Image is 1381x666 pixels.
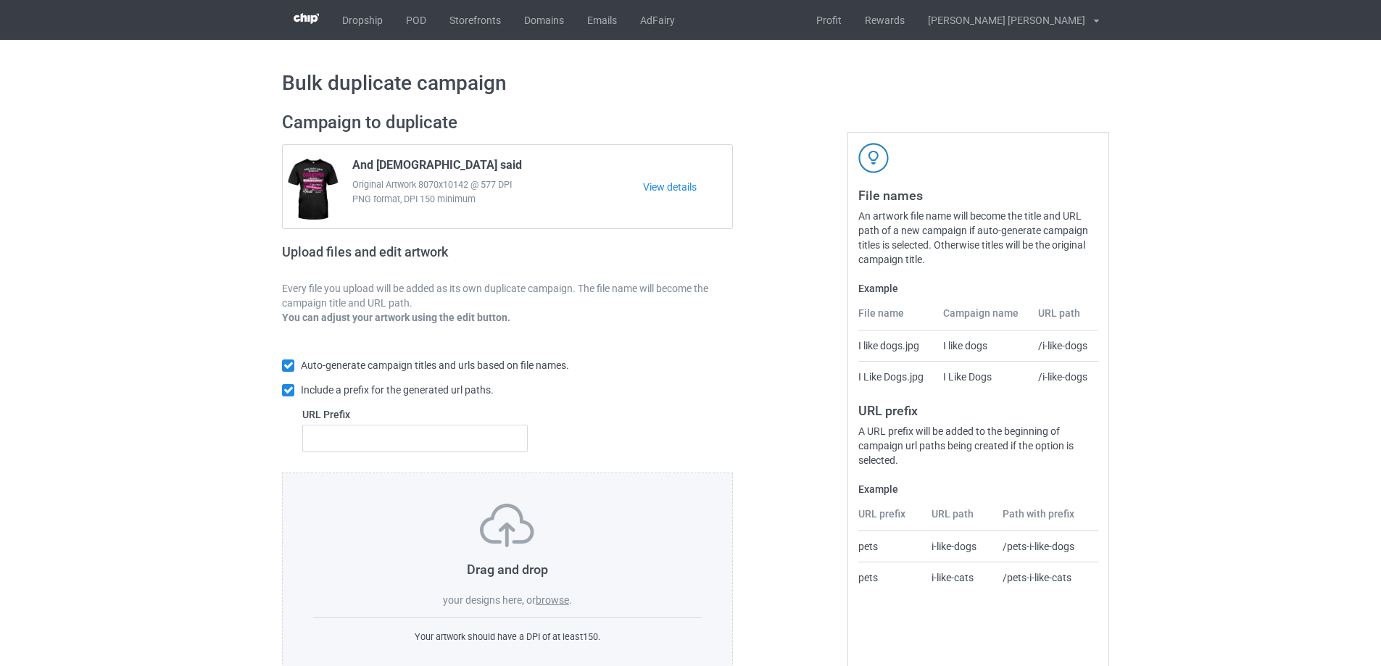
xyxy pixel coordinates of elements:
[935,361,1031,392] td: I Like Dogs
[858,562,924,593] td: pets
[858,306,934,330] th: File name
[352,158,522,178] span: And [DEMOGRAPHIC_DATA] said
[302,407,528,422] label: URL Prefix
[480,504,534,547] img: svg+xml;base64,PD94bWwgdmVyc2lvbj0iMS4wIiBlbmNvZGluZz0iVVRGLTgiPz4KPHN2ZyB3aWR0aD0iNzVweCIgaGVpZ2...
[924,507,995,531] th: URL path
[282,281,733,310] p: Every file you upload will be added as its own duplicate campaign. The file name will become the ...
[858,507,924,531] th: URL prefix
[858,281,1098,296] label: Example
[995,507,1098,531] th: Path with prefix
[313,561,702,578] h3: Drag and drop
[282,244,552,271] h2: Upload files and edit artwork
[301,359,569,371] span: Auto-generate campaign titles and urls based on file names.
[858,531,924,562] td: pets
[643,180,732,194] a: View details
[858,187,1098,204] h3: File names
[858,209,1098,267] div: An artwork file name will become the title and URL path of a new campaign if auto-generate campai...
[858,482,1098,496] label: Example
[1030,306,1098,330] th: URL path
[1030,361,1098,392] td: /i-like-dogs
[924,531,995,562] td: i-like-dogs
[569,594,572,606] span: .
[858,143,889,173] img: svg+xml;base64,PD94bWwgdmVyc2lvbj0iMS4wIiBlbmNvZGluZz0iVVRGLTgiPz4KPHN2ZyB3aWR0aD0iNDJweCIgaGVpZ2...
[301,384,494,396] span: Include a prefix for the generated url paths.
[352,192,643,207] span: PNG format, DPI 150 minimum
[536,594,569,606] label: browse
[858,424,1098,467] div: A URL prefix will be added to the beginning of campaign url paths being created if the option is ...
[1030,330,1098,361] td: /i-like-dogs
[443,594,536,606] span: your designs here, or
[995,562,1098,593] td: /pets-i-like-cats
[352,178,643,192] span: Original Artwork 8070x10142 @ 577 DPI
[935,306,1031,330] th: Campaign name
[858,361,934,392] td: I Like Dogs.jpg
[415,631,600,642] span: Your artwork should have a DPI of at least 150 .
[935,330,1031,361] td: I like dogs
[294,13,319,24] img: 3d383065fc803cdd16c62507c020ddf8.png
[924,562,995,593] td: i-like-cats
[916,2,1085,38] div: [PERSON_NAME] [PERSON_NAME]
[858,402,1098,419] h3: URL prefix
[858,330,934,361] td: I like dogs.jpg
[282,70,1099,96] h1: Bulk duplicate campaign
[282,112,733,134] h2: Campaign to duplicate
[282,312,510,323] b: You can adjust your artwork using the edit button.
[995,531,1098,562] td: /pets-i-like-dogs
